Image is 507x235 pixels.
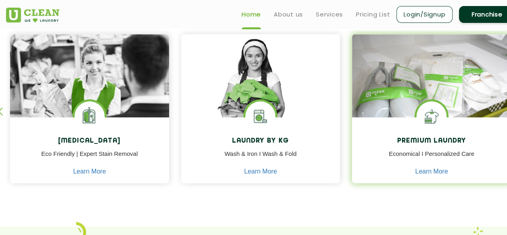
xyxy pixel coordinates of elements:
[415,168,448,175] a: Learn More
[16,149,163,168] p: Eco Friendly | Expert Stain Removal
[356,10,390,19] a: Pricing List
[358,149,505,168] p: Economical I Personalized Care
[242,10,261,19] a: Home
[181,34,340,140] img: a girl with laundry basket
[16,137,163,145] h4: [MEDICAL_DATA]
[274,10,303,19] a: About us
[75,101,105,131] img: Laundry Services near me
[316,10,343,19] a: Services
[358,137,505,145] h4: Premium Laundry
[244,168,277,175] a: Learn More
[10,34,169,162] img: Drycleaners near me
[187,137,334,145] h4: Laundry by Kg
[245,101,275,131] img: laundry washing machine
[73,168,106,175] a: Learn More
[6,8,59,22] img: UClean Laundry and Dry Cleaning
[187,149,334,168] p: Wash & Iron I Wash & Fold
[416,101,446,131] img: Shoes Cleaning
[396,6,452,23] a: Login/Signup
